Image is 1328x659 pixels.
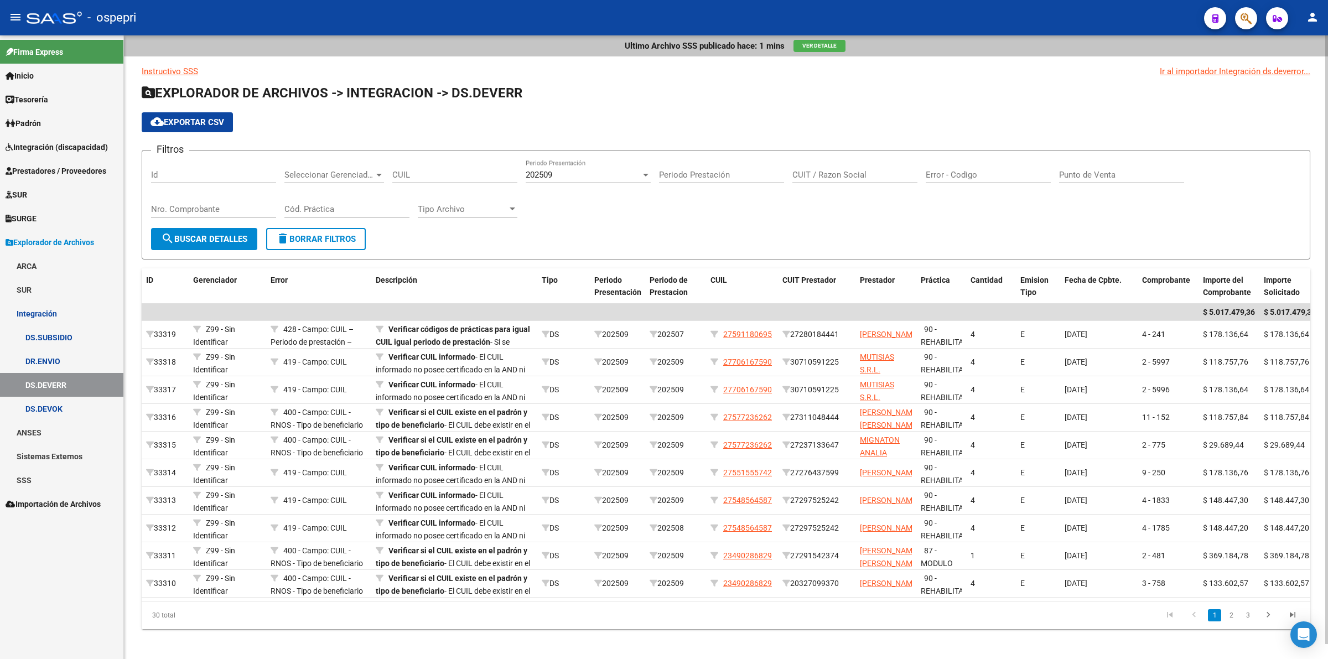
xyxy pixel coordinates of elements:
span: $ 178.136,64 [1264,385,1309,394]
div: DS [542,383,585,396]
div: 33318 [146,356,184,369]
span: $ 29.689,44 [1203,440,1244,449]
span: [DATE] [1065,330,1087,339]
span: $ 148.447,20 [1203,523,1248,532]
a: go to first page [1159,609,1180,621]
a: go to next page [1258,609,1279,621]
span: [DATE] [1065,523,1087,532]
span: - El CUIL debe existir en el padrón de la Obra Social, y no debe ser del tipo beneficiario adhere... [376,435,530,495]
div: DS [542,549,585,562]
div: 202509 [594,356,641,369]
datatable-header-cell: Cantidad [966,268,1016,305]
span: E [1020,496,1025,505]
div: DS [542,328,585,341]
a: 3 [1241,609,1254,621]
span: $ 178.136,76 [1264,468,1309,477]
div: 27276437599 [782,466,851,479]
span: [DATE] [1065,385,1087,394]
span: [PERSON_NAME] [PERSON_NAME] [860,408,919,429]
div: 202509 [650,356,702,369]
span: Importe del Comprobante [1203,276,1251,297]
span: Ver Detalle [802,43,837,49]
span: [PERSON_NAME] [860,330,919,339]
span: Seleccionar Gerenciador [284,170,374,180]
div: Ir al importador Integración ds.deverror... [1160,65,1310,77]
a: 2 [1225,609,1238,621]
div: Open Intercom Messenger [1290,621,1317,648]
span: - El CUIL informado no posee certificado en la AND ni ha sido digitalizado a través del Sistema Ú... [376,491,525,537]
div: 4 - 1785 [1142,522,1194,535]
span: ID [146,276,153,284]
span: 419 - Campo: CUIL [283,357,347,366]
span: 419 - Campo: CUIL [283,496,347,505]
div: 30 total [142,601,373,629]
datatable-header-cell: ID [142,268,189,305]
button: Borrar Filtros [266,228,366,250]
datatable-header-cell: Comprobante [1138,268,1199,305]
span: $ 148.447,30 [1203,496,1248,505]
span: 4 [971,330,975,339]
div: 33315 [146,439,184,452]
span: $ 369.184,78 [1203,551,1248,560]
div: 202509 [650,549,702,562]
span: $ 5.017.479,36 [1264,308,1316,316]
div: 202509 [594,522,641,535]
span: $ 178.136,64 [1264,330,1309,339]
strong: Verificar CUIL informado [388,352,475,361]
span: 400 - Campo: CUIL - RNOS - Tipo de beneficiario [271,408,363,429]
div: 202507 [650,328,702,341]
datatable-header-cell: Gerenciador [189,268,266,305]
mat-icon: menu [9,11,22,24]
span: Z99 - Sin Identificar [193,546,235,568]
span: E [1020,579,1025,588]
span: Error [271,276,288,284]
div: 33310 [146,577,184,590]
a: go to last page [1282,609,1303,621]
div: 27291542374 [782,549,851,562]
span: MUTISIAS S.R.L. [860,380,894,402]
span: 4 [971,579,975,588]
datatable-header-cell: Importe Solicitado [1259,268,1320,305]
strong: Verificar CUIL informado [388,518,475,527]
strong: Verificar códigos de prácticas para igual CUIL igual periodo de prestación [376,325,530,346]
datatable-header-cell: Fecha de Cpbte. [1060,268,1138,305]
span: Padrón [6,117,41,129]
span: [DATE] [1065,440,1087,449]
li: page 3 [1239,606,1256,625]
span: E [1020,523,1025,532]
span: Emision Tipo [1020,276,1049,297]
span: SURGE [6,212,37,225]
mat-icon: delete [276,232,289,245]
span: 4 [971,496,975,505]
span: 27577236262 [723,413,772,422]
div: 202509 [650,466,702,479]
span: 27706167590 [723,357,772,366]
span: E [1020,357,1025,366]
span: $ 118.757,84 [1203,413,1248,422]
span: 419 - Campo: CUIL [283,385,347,394]
span: 419 - Campo: CUIL [283,468,347,477]
span: - El CUIL informado no posee certificado en la AND ni ha sido digitalizado a través del Sistema Ú... [376,518,525,565]
div: 33316 [146,411,184,424]
span: 202509 [526,170,552,180]
span: $ 178.136,64 [1203,330,1248,339]
mat-icon: search [161,232,174,245]
div: 30710591225 [782,383,851,396]
a: go to previous page [1184,609,1205,621]
div: 27280184441 [782,328,851,341]
strong: Verificar CUIL informado [388,380,475,389]
mat-icon: cloud_download [151,115,164,128]
span: Tesorería [6,94,48,106]
div: 4 - 241 [1142,328,1194,341]
span: $ 133.602,57 [1203,579,1248,588]
span: 400 - Campo: CUIL - RNOS - Tipo de beneficiario [271,574,363,595]
div: DS [542,411,585,424]
div: 30710591225 [782,356,851,369]
div: 4 - 1833 [1142,494,1194,507]
span: - El CUIL informado no posee certificado en la AND ni ha sido digitalizado a través del Sistema Ú... [376,463,525,510]
span: Z99 - Sin Identificar [193,325,235,346]
span: Periodo de Prestacion [650,276,688,297]
datatable-header-cell: Prestador [855,268,916,305]
span: E [1020,551,1025,560]
li: page 1 [1206,606,1223,625]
